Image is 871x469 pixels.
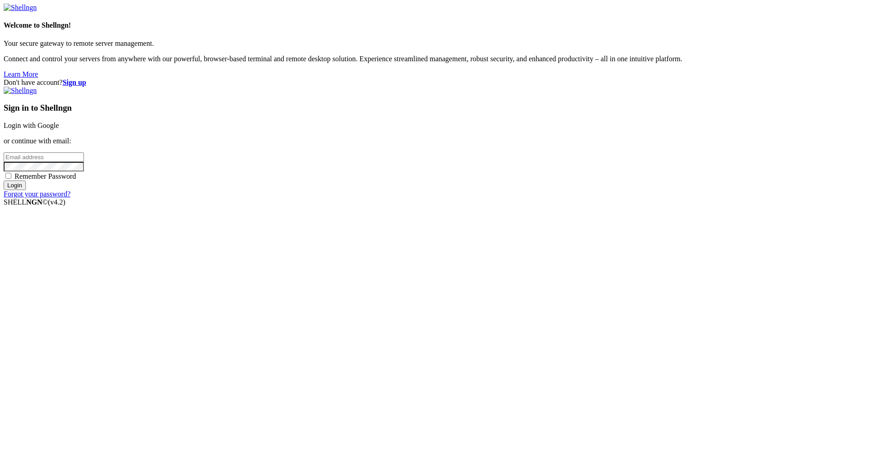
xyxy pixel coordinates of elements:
img: Shellngn [4,87,37,95]
div: Don't have account? [4,78,867,87]
p: Your secure gateway to remote server management. [4,39,867,48]
input: Remember Password [5,173,11,179]
a: Login with Google [4,122,59,129]
input: Login [4,181,26,190]
h4: Welcome to Shellngn! [4,21,867,29]
span: SHELL © [4,198,65,206]
span: Remember Password [15,172,76,180]
input: Email address [4,152,84,162]
p: or continue with email: [4,137,867,145]
b: NGN [26,198,43,206]
p: Connect and control your servers from anywhere with our powerful, browser-based terminal and remo... [4,55,867,63]
img: Shellngn [4,4,37,12]
a: Sign up [63,78,86,86]
a: Forgot your password? [4,190,70,198]
a: Learn More [4,70,38,78]
h3: Sign in to Shellngn [4,103,867,113]
span: 4.2.0 [48,198,66,206]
